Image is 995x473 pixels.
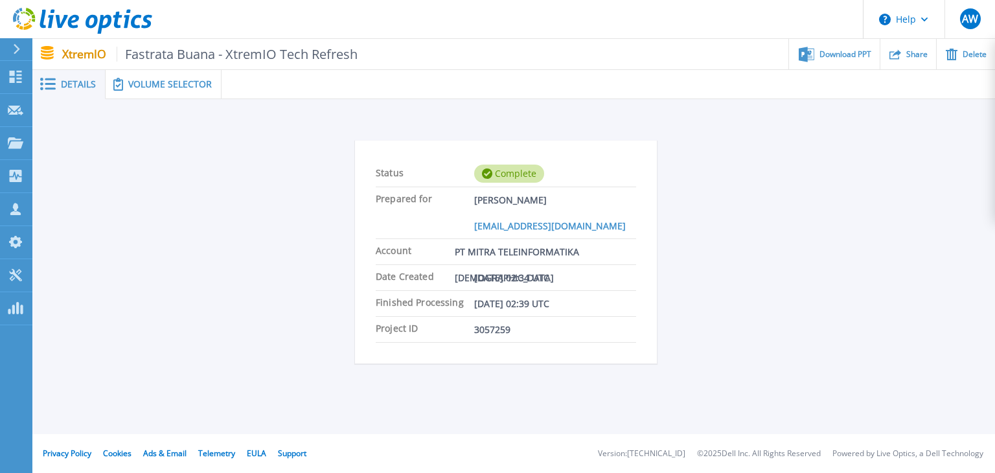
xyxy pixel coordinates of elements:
span: Status [376,161,474,187]
a: Telemetry [198,448,235,459]
p: XtremIO [62,47,358,62]
span: Delete [963,51,987,58]
a: Support [278,448,306,459]
span: Share [906,51,928,58]
span: Account [376,239,455,264]
li: Version: [TECHNICAL_ID] [598,450,685,458]
span: 3057259 [474,317,510,342]
a: EULA [247,448,266,459]
span: Download PPT [819,51,871,58]
span: Details [61,80,96,89]
a: [EMAIL_ADDRESS][DOMAIN_NAME] [474,213,626,238]
span: Finished Processing [376,291,474,316]
span: Date Created [376,265,474,290]
li: Powered by Live Optics, a Dell Technology [832,450,983,458]
a: Ads & Email [143,448,187,459]
div: Complete [474,165,544,183]
span: Project ID [376,317,474,342]
span: [DATE] 02:39 UTC [474,291,549,316]
span: Fastrata Buana - XtremIO Tech Refresh [117,47,358,62]
span: Prepared for [376,187,474,213]
li: © 2025 Dell Inc. All Rights Reserved [697,450,821,458]
span: AW [962,14,978,24]
span: Volume Selector [128,80,212,89]
span: [DATE] 02:34 UTC [474,265,549,290]
a: Privacy Policy [43,448,91,459]
span: PT MITRA TELEINFORMATIKA [DEMOGRAPHIC_DATA] [455,239,636,264]
span: [PERSON_NAME] [474,187,547,213]
a: Cookies [103,448,132,459]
